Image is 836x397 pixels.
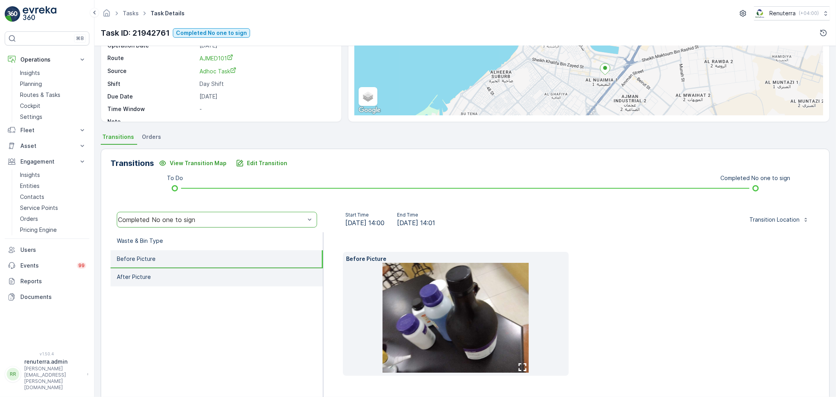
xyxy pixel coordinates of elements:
p: To Do [167,174,183,182]
a: Planning [17,78,89,89]
button: Edit Transition [231,157,292,169]
a: Open this area in Google Maps (opens a new window) [357,105,383,115]
a: Users [5,242,89,258]
p: Service Points [20,204,58,212]
a: Settings [17,111,89,122]
img: 691a2003bae840cbb45aa105f25ac060.jpg [383,263,529,373]
img: Google [357,105,383,115]
p: Transitions [111,157,154,169]
span: [DATE] 14:01 [397,218,435,228]
p: ⌘B [76,35,84,42]
p: Due Date [107,93,196,100]
span: Task Details [149,9,186,17]
p: - [199,105,333,113]
a: Insights [17,67,89,78]
img: logo [5,6,20,22]
p: Documents [20,293,86,301]
p: Users [20,246,86,254]
p: Completed No one to sign [721,174,791,182]
div: Completed No one to sign [118,216,305,223]
p: Time Window [107,105,196,113]
a: Entities [17,180,89,191]
span: AJMED101 [199,55,233,62]
button: Operations [5,52,89,67]
p: Routes & Tasks [20,91,60,99]
a: Insights [17,169,89,180]
p: Engagement [20,158,74,166]
p: [DATE] [199,93,333,100]
p: Events [20,262,72,270]
p: Task ID: 21942761 [101,27,170,39]
p: View Transition Map [170,159,227,167]
p: Source [107,67,196,75]
button: Transition Location [745,213,814,226]
p: Planning [20,80,42,88]
p: Transition Location [749,216,800,224]
p: End Time [397,212,435,218]
a: Reports [5,273,89,289]
span: v 1.50.4 [5,351,89,356]
p: 99 [78,262,85,269]
a: Homepage [102,12,111,18]
p: Cockpit [20,102,40,110]
p: Route [107,54,196,62]
p: Operations [20,56,74,64]
button: View Transition Map [154,157,231,169]
a: Pricing Engine [17,224,89,235]
p: Note [107,118,196,126]
p: Waste & Bin Type [117,237,163,245]
p: [PERSON_NAME][EMAIL_ADDRESS][PERSON_NAME][DOMAIN_NAME] [24,366,83,391]
p: Insights [20,69,40,77]
p: Renuterra [769,9,796,17]
p: Settings [20,113,42,121]
p: Before Picture [117,255,156,263]
img: Screenshot_2024-07-26_at_13.33.01.png [754,9,766,18]
button: Completed No one to sign [173,28,250,38]
a: Tasks [123,10,139,16]
button: RRrenuterra.admin[PERSON_NAME][EMAIL_ADDRESS][PERSON_NAME][DOMAIN_NAME] [5,358,89,391]
span: Adhoc Task [199,68,236,75]
span: Transitions [102,133,134,141]
p: ( +04:00 ) [799,10,819,16]
img: logo_light-DOdMpM7g.png [23,6,56,22]
a: Adhoc Task [199,67,333,75]
a: Routes & Tasks [17,89,89,100]
a: Cockpit [17,100,89,111]
p: Entities [20,182,40,190]
button: Asset [5,138,89,154]
p: Shift [107,80,196,88]
span: [DATE] 14:00 [345,218,384,228]
button: Fleet [5,122,89,138]
button: Engagement [5,154,89,169]
p: Contacts [20,193,44,201]
a: Orders [17,213,89,224]
a: Documents [5,289,89,305]
p: Fleet [20,126,74,134]
a: AJMED101 [199,54,333,62]
p: renuterra.admin [24,358,83,366]
p: Edit Transition [247,159,287,167]
p: Start Time [345,212,384,218]
p: Insights [20,171,40,179]
p: Orders [20,215,38,223]
p: Completed No one to sign [176,29,247,37]
a: Layers [359,88,377,105]
p: - [199,118,333,126]
button: Renuterra(+04:00) [754,6,830,20]
p: After Picture [117,273,151,281]
p: Pricing Engine [20,226,57,234]
div: RR [7,368,19,381]
a: Service Points [17,202,89,213]
p: Day Shift [199,80,333,88]
span: Orders [142,133,161,141]
p: Before Picture [346,255,566,263]
a: Contacts [17,191,89,202]
p: Asset [20,142,74,150]
p: Reports [20,277,86,285]
a: Events99 [5,258,89,273]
